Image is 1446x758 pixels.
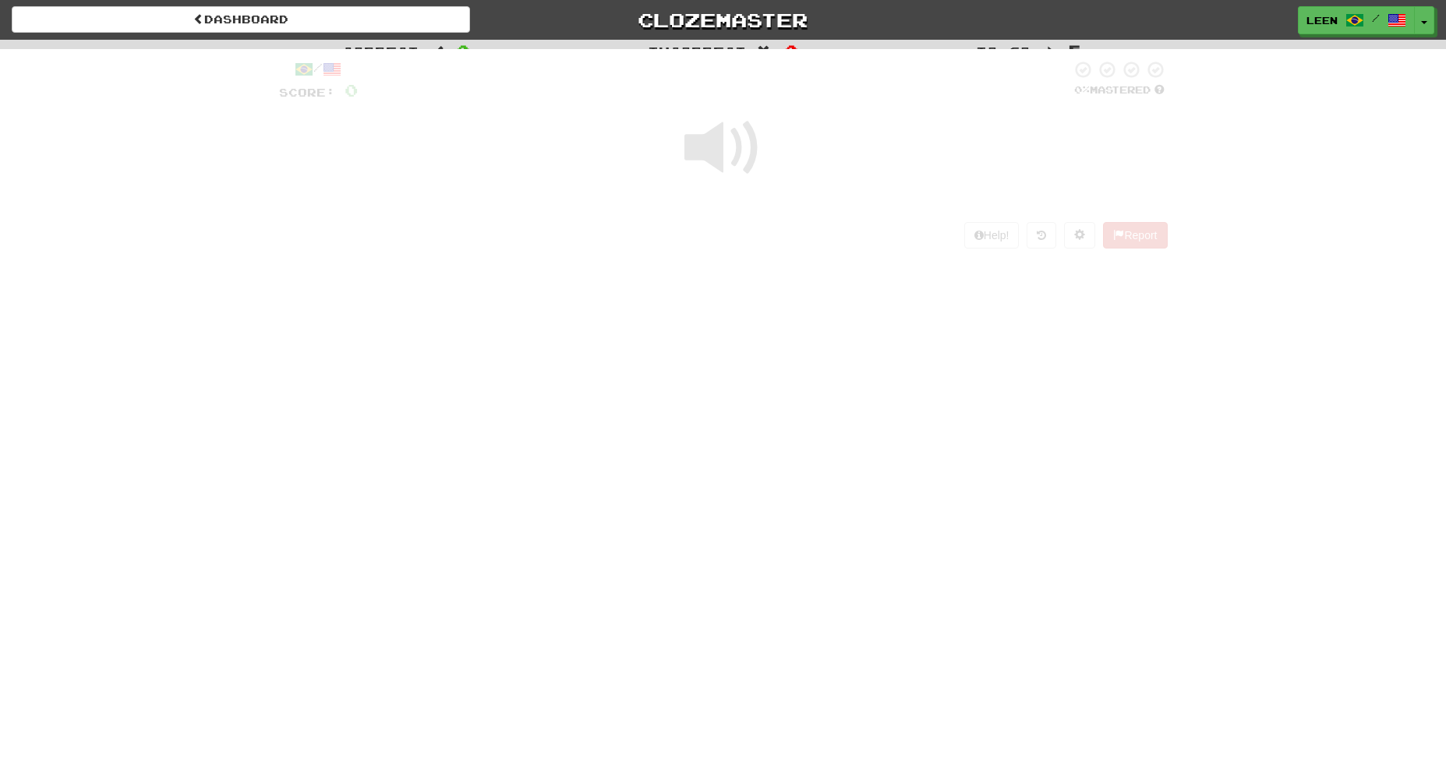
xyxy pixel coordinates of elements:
[1372,12,1380,23] span: /
[457,41,470,60] span: 0
[757,45,774,58] span: :
[1074,83,1090,96] span: 0 %
[1071,83,1168,97] div: Mastered
[785,41,798,60] span: 0
[1027,222,1056,249] button: Round history (alt+y)
[1298,6,1415,34] a: leen /
[976,44,1031,59] span: To go
[279,60,358,79] div: /
[430,45,447,58] span: :
[342,44,419,59] span: Correct
[1306,13,1338,27] span: leen
[493,6,952,33] a: Clozemaster
[1103,222,1167,249] button: Report
[279,86,335,99] span: Score:
[1041,45,1059,58] span: :
[1069,41,1082,60] span: 5
[345,80,358,100] span: 0
[12,6,470,33] a: Dashboard
[648,44,746,59] span: Incorrect
[964,222,1020,249] button: Help!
